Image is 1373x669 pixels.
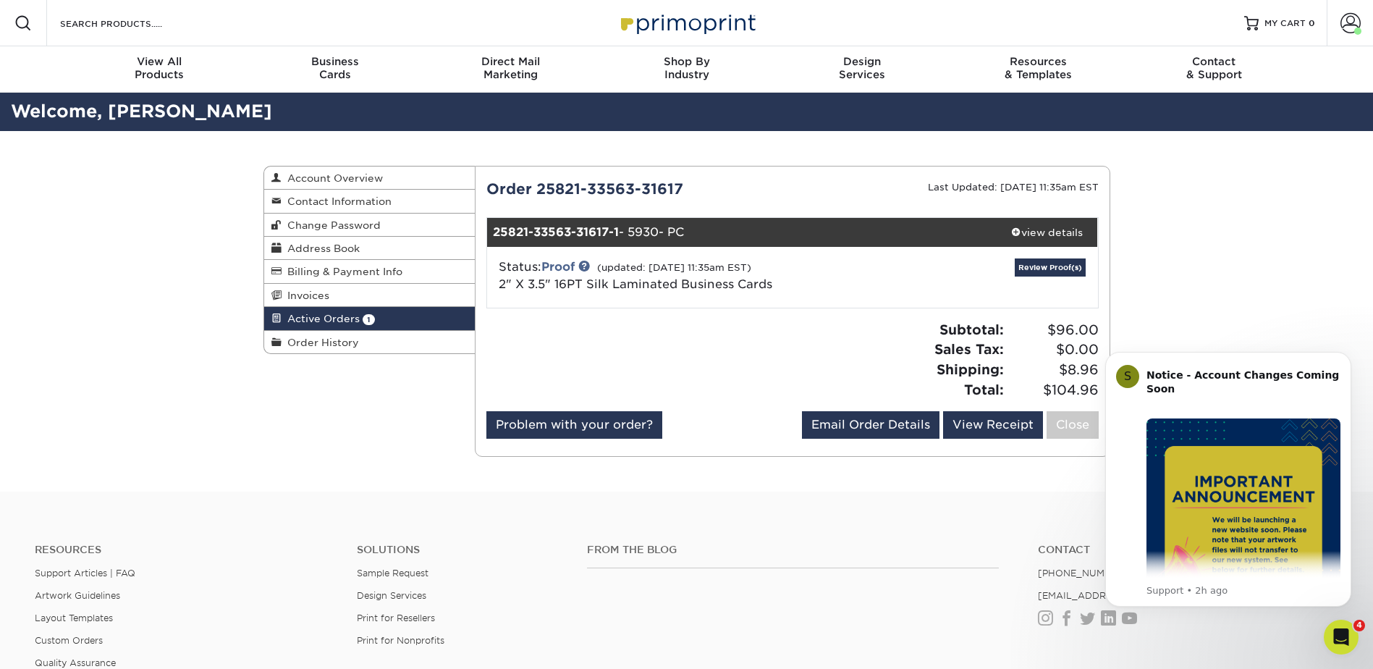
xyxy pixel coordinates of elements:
[1264,17,1306,30] span: MY CART
[1047,411,1099,439] a: Close
[247,55,423,81] div: Cards
[264,284,476,307] a: Invoices
[357,635,444,646] a: Print for Nonprofits
[599,55,774,68] span: Shop By
[487,218,996,247] div: - 5930- PC
[282,219,381,231] span: Change Password
[996,218,1098,247] a: view details
[964,382,1004,397] strong: Total:
[35,613,113,623] a: Layout Templates
[282,266,402,277] span: Billing & Payment Info
[774,46,950,93] a: DesignServices
[363,314,375,325] span: 1
[282,243,360,254] span: Address Book
[264,214,476,237] a: Change Password
[4,625,123,664] iframe: Google Customer Reviews
[264,260,476,283] a: Billing & Payment Info
[614,7,759,38] img: Primoprint
[499,277,772,291] a: 2" X 3.5" 16PT Silk Laminated Business Cards
[423,55,599,81] div: Marketing
[264,307,476,330] a: Active Orders 1
[1126,46,1302,93] a: Contact& Support
[357,544,565,556] h4: Solutions
[488,258,894,293] div: Status:
[599,55,774,81] div: Industry
[1324,620,1359,655] iframe: Intercom live chat
[264,331,476,353] a: Order History
[493,225,619,239] strong: 25821-33563-31617-1
[943,411,1043,439] a: View Receipt
[282,195,392,207] span: Contact Information
[423,46,599,93] a: Direct MailMarketing
[1038,544,1338,556] a: Contact
[802,411,939,439] a: Email Order Details
[1083,330,1373,630] iframe: Intercom notifications message
[1038,568,1128,578] a: [PHONE_NUMBER]
[1126,55,1302,68] span: Contact
[35,544,335,556] h4: Resources
[1008,360,1099,380] span: $8.96
[1038,590,1211,601] a: [EMAIL_ADDRESS][DOMAIN_NAME]
[774,55,950,68] span: Design
[357,613,435,623] a: Print for Resellers
[264,190,476,213] a: Contact Information
[1015,258,1086,277] a: Review Proof(s)
[599,46,774,93] a: Shop ByIndustry
[950,55,1126,68] span: Resources
[357,590,426,601] a: Design Services
[282,313,360,324] span: Active Orders
[934,341,1004,357] strong: Sales Tax:
[996,225,1098,240] div: view details
[950,55,1126,81] div: & Templates
[950,46,1126,93] a: Resources& Templates
[541,260,575,274] a: Proof
[72,55,248,81] div: Products
[937,361,1004,377] strong: Shipping:
[72,55,248,68] span: View All
[486,411,662,439] a: Problem with your order?
[35,568,135,578] a: Support Articles | FAQ
[72,46,248,93] a: View AllProducts
[264,167,476,190] a: Account Overview
[282,290,329,301] span: Invoices
[357,568,428,578] a: Sample Request
[264,237,476,260] a: Address Book
[59,14,200,32] input: SEARCH PRODUCTS.....
[774,55,950,81] div: Services
[1008,380,1099,400] span: $104.96
[282,172,383,184] span: Account Overview
[423,55,599,68] span: Direct Mail
[1309,18,1315,28] span: 0
[282,337,359,348] span: Order History
[597,262,751,273] small: (updated: [DATE] 11:35am EST)
[1353,620,1365,631] span: 4
[928,182,1099,193] small: Last Updated: [DATE] 11:35am EST
[247,55,423,68] span: Business
[1126,55,1302,81] div: & Support
[35,590,120,601] a: Artwork Guidelines
[587,544,999,556] h4: From the Blog
[939,321,1004,337] strong: Subtotal:
[1008,320,1099,340] span: $96.00
[476,178,793,200] div: Order 25821-33563-31617
[1008,340,1099,360] span: $0.00
[247,46,423,93] a: BusinessCards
